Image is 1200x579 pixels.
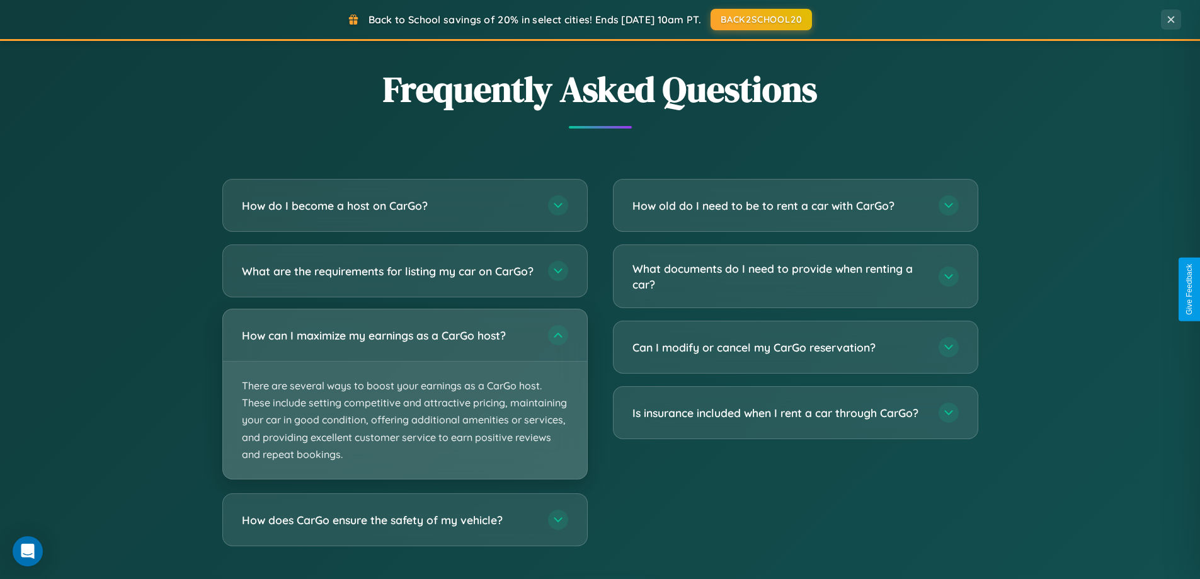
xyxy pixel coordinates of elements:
[223,362,587,479] p: There are several ways to boost your earnings as a CarGo host. These include setting competitive ...
[632,198,926,214] h3: How old do I need to be to rent a car with CarGo?
[632,405,926,421] h3: Is insurance included when I rent a car through CarGo?
[242,328,535,343] h3: How can I maximize my earnings as a CarGo host?
[1185,264,1194,315] div: Give Feedback
[13,536,43,566] div: Open Intercom Messenger
[711,9,812,30] button: BACK2SCHOOL20
[632,340,926,355] h3: Can I modify or cancel my CarGo reservation?
[369,13,701,26] span: Back to School savings of 20% in select cities! Ends [DATE] 10am PT.
[242,198,535,214] h3: How do I become a host on CarGo?
[242,263,535,279] h3: What are the requirements for listing my car on CarGo?
[222,65,978,113] h2: Frequently Asked Questions
[632,261,926,292] h3: What documents do I need to provide when renting a car?
[242,512,535,528] h3: How does CarGo ensure the safety of my vehicle?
